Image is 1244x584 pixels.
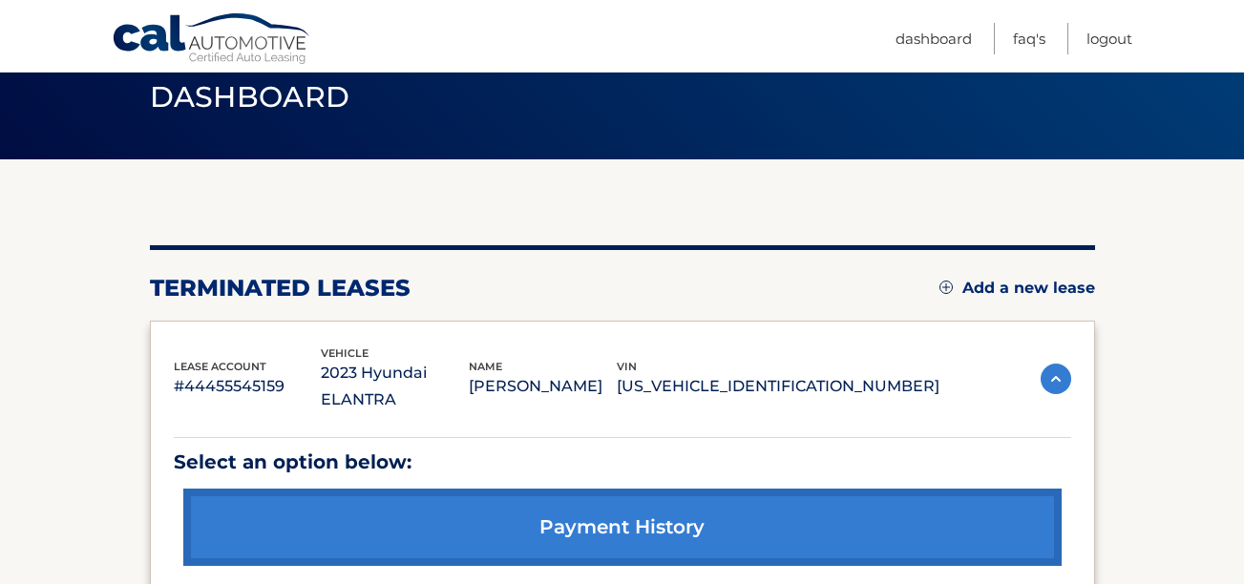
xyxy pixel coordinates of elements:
span: name [469,360,502,373]
a: Logout [1086,23,1132,54]
a: FAQ's [1013,23,1045,54]
p: [PERSON_NAME] [469,373,617,400]
a: Dashboard [896,23,972,54]
span: Dashboard [150,79,350,115]
span: vin [617,360,637,373]
p: #44455545159 [174,373,322,400]
span: vehicle [321,346,369,360]
a: Add a new lease [939,279,1095,298]
h2: terminated leases [150,274,411,302]
img: add.svg [939,281,953,294]
img: accordion-active.svg [1041,364,1071,394]
a: Cal Automotive [112,12,312,68]
a: payment history [183,489,1062,566]
p: 2023 Hyundai ELANTRA [321,360,469,413]
p: Select an option below: [174,446,1071,479]
span: lease account [174,360,266,373]
p: [US_VEHICLE_IDENTIFICATION_NUMBER] [617,373,939,400]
